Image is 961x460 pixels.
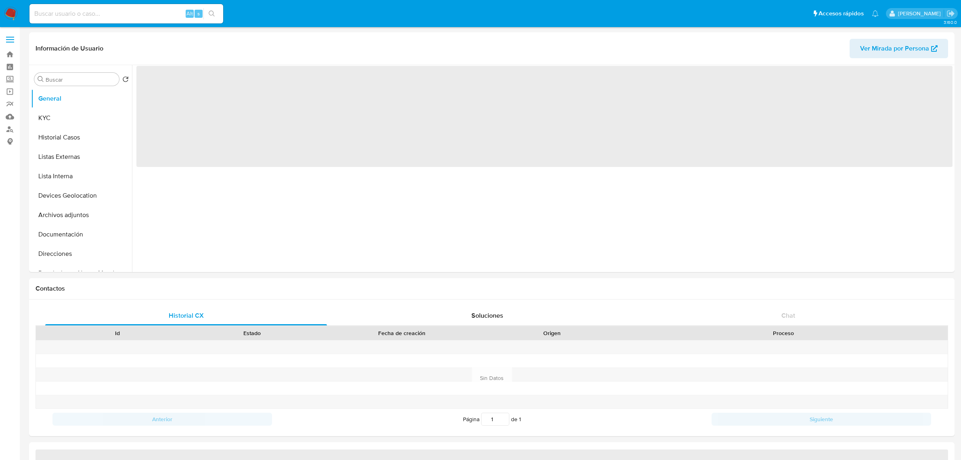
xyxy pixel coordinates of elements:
[325,329,479,337] div: Fecha de creación
[872,10,879,17] a: Notificaciones
[29,8,223,19] input: Buscar usuario o caso...
[122,76,129,85] button: Volver al orden por defecto
[190,329,313,337] div: Estado
[31,128,132,147] button: Historial Casos
[519,415,521,423] span: 1
[31,108,132,128] button: KYC
[781,311,795,320] span: Chat
[946,9,955,18] a: Salir
[463,413,521,426] span: Página de
[471,311,503,320] span: Soluciones
[203,8,220,19] button: search-icon
[36,285,948,293] h1: Contactos
[850,39,948,58] button: Ver Mirada por Persona
[36,44,103,53] h1: Información de Usuario
[31,244,132,264] button: Direcciones
[31,186,132,205] button: Devices Geolocation
[31,167,132,186] button: Lista Interna
[46,76,116,83] input: Buscar
[169,311,204,320] span: Historial CX
[898,10,944,17] p: alan.cervantesmartinez@mercadolibre.com.mx
[625,329,942,337] div: Proceso
[712,413,931,426] button: Siguiente
[490,329,613,337] div: Origen
[31,264,132,283] button: Restricciones Nuevo Mundo
[860,39,929,58] span: Ver Mirada por Persona
[31,89,132,108] button: General
[136,66,953,167] span: ‌
[56,329,179,337] div: Id
[197,10,200,17] span: s
[31,225,132,244] button: Documentación
[31,205,132,225] button: Archivos adjuntos
[31,147,132,167] button: Listas Externas
[52,413,272,426] button: Anterior
[819,9,864,18] span: Accesos rápidos
[186,10,193,17] span: Alt
[38,76,44,82] button: Buscar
